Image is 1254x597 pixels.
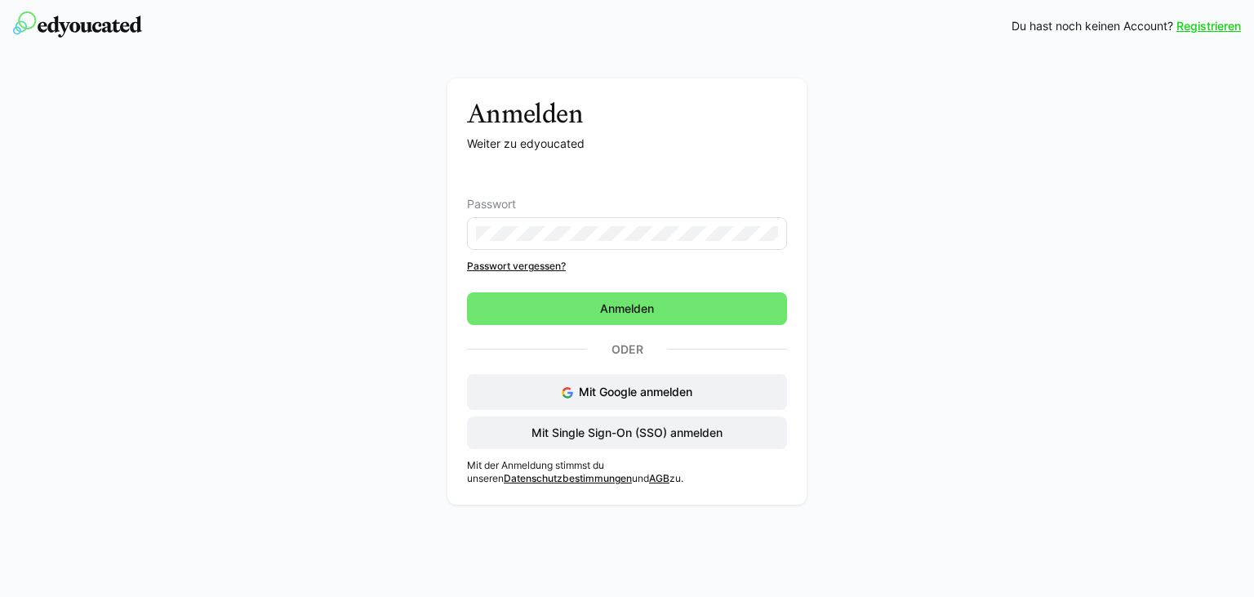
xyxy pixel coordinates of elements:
button: Mit Single Sign-On (SSO) anmelden [467,417,787,449]
button: Anmelden [467,292,787,325]
span: Passwort [467,198,516,211]
span: Du hast noch keinen Account? [1012,18,1173,34]
h3: Anmelden [467,98,787,129]
a: Datenschutzbestimmungen [504,472,632,484]
p: Mit der Anmeldung stimmst du unseren und zu. [467,459,787,485]
span: Anmelden [598,301,656,317]
a: Passwort vergessen? [467,260,787,273]
span: Mit Google anmelden [579,385,692,399]
a: AGB [649,472,669,484]
p: Weiter zu edyoucated [467,136,787,152]
img: edyoucated [13,11,142,38]
a: Registrieren [1176,18,1241,34]
button: Mit Google anmelden [467,374,787,410]
span: Mit Single Sign-On (SSO) anmelden [529,425,725,441]
p: Oder [587,338,667,361]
